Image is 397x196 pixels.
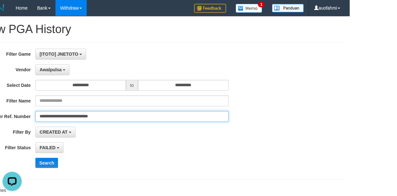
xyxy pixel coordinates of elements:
button: Open LiveChat chat widget [3,3,22,22]
button: CREATED AT [35,127,76,137]
span: [ITOTO] JNETOTO [40,52,78,57]
img: panduan.png [272,4,304,12]
span: Awalpulsa [40,67,62,72]
button: [ITOTO] JNETOTO [35,49,86,59]
button: Search [35,158,58,168]
img: Feedback.jpg [194,4,226,13]
span: to [126,80,138,91]
button: Awalpulsa [35,64,70,75]
span: 1 [258,2,265,7]
span: FAILED [40,145,55,150]
span: CREATED AT [40,129,68,135]
button: FAILED [35,142,63,153]
img: Button%20Memo.svg [236,4,262,13]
